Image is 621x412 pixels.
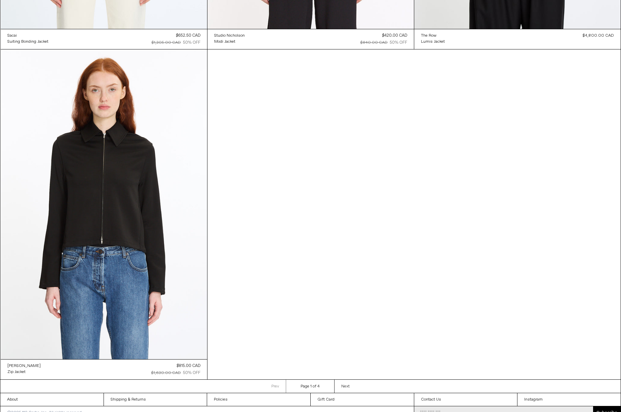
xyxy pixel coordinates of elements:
div: $840.00 CAD [360,40,388,46]
div: Sacai [7,33,17,39]
div: Modi Jacket [214,39,235,45]
a: Instagram [517,393,621,406]
a: [PERSON_NAME] [7,363,41,369]
div: 50% OFF [183,40,200,46]
div: 50% OFF [390,40,407,46]
span: Prev [271,384,279,389]
a: Zip Jacket [7,369,41,375]
a: Gift Card [311,393,414,406]
img: Jil Sander Zip Jacket [1,49,207,359]
a: The Row [421,33,445,39]
a: Sacai [7,33,48,39]
span: Next [341,384,350,389]
a: Policies [207,393,310,406]
div: $1,305.00 CAD [152,40,181,46]
div: The Row [421,33,436,39]
a: About [0,393,104,406]
a: Lumis Jacket [421,39,445,45]
li: Page 1 of 4 [287,380,333,393]
a: Modi Jacket [214,39,245,45]
a: Studio Nicholson [214,33,245,39]
div: $420.00 CAD [382,33,407,39]
a: Shipping & Returns [104,393,207,406]
div: $1,630.00 CAD [151,370,181,376]
div: $4,800.00 CAD [583,33,614,39]
div: $652.50 CAD [176,33,200,39]
div: Zip Jacket [7,369,26,375]
div: 50% OFF [183,370,200,376]
a: Suiting Bonding Jacket [7,39,48,45]
div: $815.00 CAD [177,363,200,369]
a: Contact Us [414,393,517,406]
a: Next [334,380,356,393]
